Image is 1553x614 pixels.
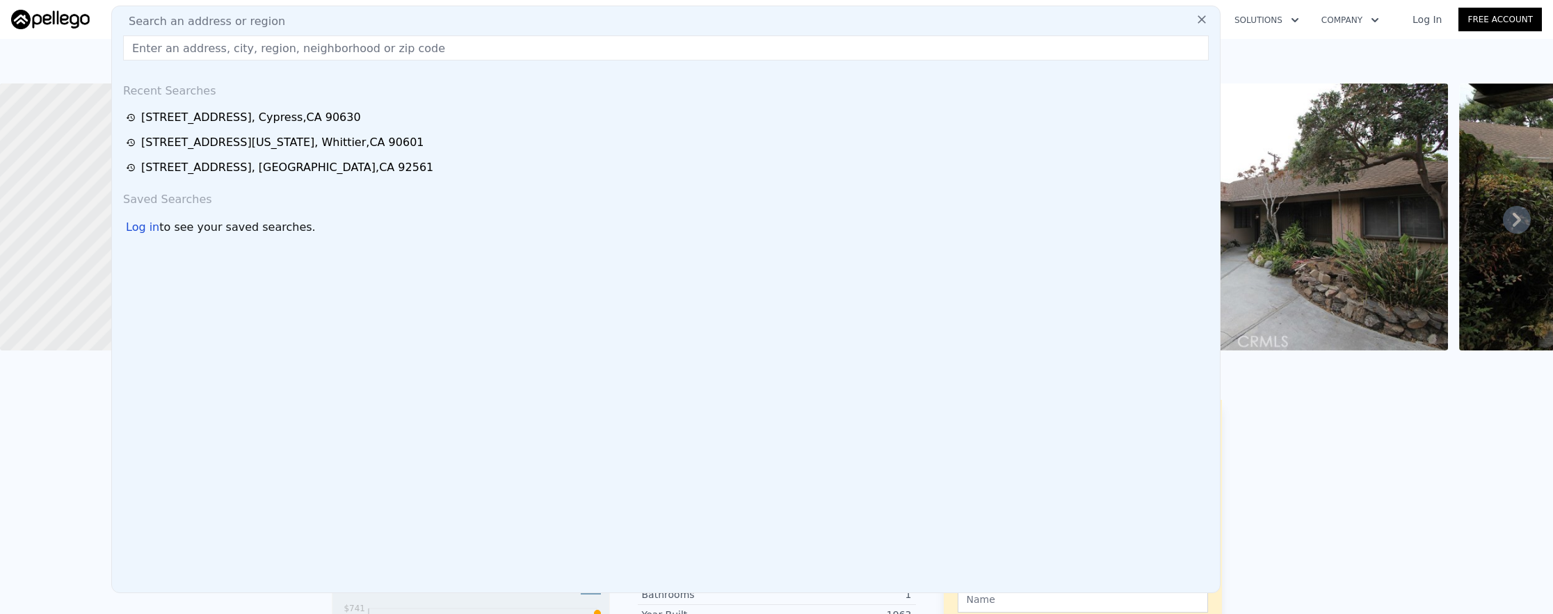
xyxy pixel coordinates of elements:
span: Search an address or region [118,13,285,30]
button: Company [1310,8,1390,33]
div: [STREET_ADDRESS][US_STATE] , Whittier , CA 90601 [141,134,424,151]
img: Sale: 167376482 Parcel: 63387568 [1048,83,1449,350]
div: [STREET_ADDRESS] , [GEOGRAPHIC_DATA] , CA 92561 [141,159,433,176]
a: [STREET_ADDRESS][US_STATE], Whittier,CA 90601 [126,134,1210,151]
div: Log in [126,219,159,236]
div: Bathrooms [642,588,777,601]
a: Log In [1396,13,1458,26]
tspan: $741 [344,604,365,613]
div: Recent Searches [118,72,1214,105]
a: [STREET_ADDRESS], [GEOGRAPHIC_DATA],CA 92561 [126,159,1210,176]
input: Name [958,586,1208,613]
div: Saved Searches [118,180,1214,213]
div: 1 [777,588,912,601]
a: Free Account [1458,8,1542,31]
img: Pellego [11,10,90,29]
input: Enter an address, city, region, neighborhood or zip code [123,35,1209,60]
span: to see your saved searches. [159,219,315,236]
div: [STREET_ADDRESS] , Cypress , CA 90630 [141,109,361,126]
button: Solutions [1223,8,1310,33]
a: [STREET_ADDRESS], Cypress,CA 90630 [126,109,1210,126]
